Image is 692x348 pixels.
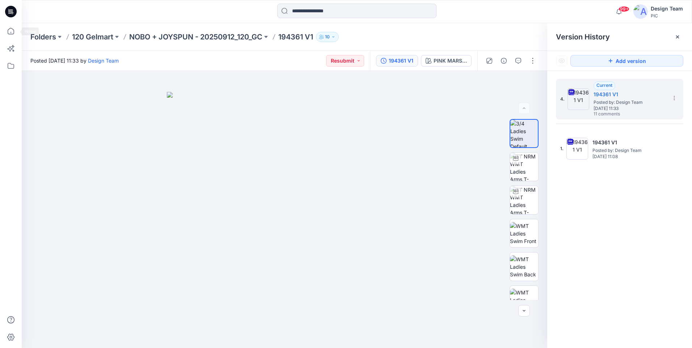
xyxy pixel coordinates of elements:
span: Posted by: Design Team [592,147,665,154]
img: 194361 V1 [567,88,589,110]
a: Design Team [88,58,119,64]
img: eyJhbGciOiJIUzI1NiIsImtpZCI6IjAiLCJzbHQiOiJzZXMiLCJ0eXAiOiJKV1QifQ.eyJkYXRhIjp7InR5cGUiOiJzdG9yYW... [167,92,402,348]
img: TT NRM WMT Ladies Arms T-POSE [510,186,538,214]
a: 120 Gelmart [72,32,113,42]
a: Folders [30,32,56,42]
button: PINK MARSHMALLOW [421,55,472,67]
div: Design Team [651,4,683,13]
span: Version History [556,33,610,41]
h5: 194361 V1 [594,90,666,99]
img: WMT Ladies Swim Front [510,222,538,245]
span: 1. [560,145,564,152]
p: 194361 V1 [278,32,313,42]
span: 99+ [619,6,629,12]
img: 194361 V1 [566,138,588,160]
a: NOBO + JOYSPUN - 20250912_120_GC [129,32,262,42]
img: WMT Ladies Swim Back [510,255,538,278]
p: 10 [325,33,330,41]
h5: 194361 V1 [592,138,665,147]
button: Close [675,34,680,40]
img: TT NRM WMT Ladies Arms T-POSE [510,153,538,181]
button: 194361 V1 [376,55,418,67]
span: 11 comments [594,111,644,117]
button: Add version [570,55,683,67]
span: Current [596,82,612,88]
span: Posted by: Design Team [594,99,666,106]
div: PINK MARSHMALLOW [434,57,467,65]
span: 4. [560,96,565,102]
button: Show Hidden Versions [556,55,567,67]
span: Posted [DATE] 11:33 by [30,57,119,64]
img: WMT Ladies Swim Left [510,289,538,311]
div: 194361 V1 [389,57,413,65]
span: [DATE] 11:08 [592,154,665,159]
div: PIC [651,13,683,18]
img: avatar [633,4,648,19]
button: Details [498,55,510,67]
img: 3/4 Ladies Swim Default [510,120,538,147]
button: 10 [316,32,339,42]
span: [DATE] 11:33 [594,106,666,111]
